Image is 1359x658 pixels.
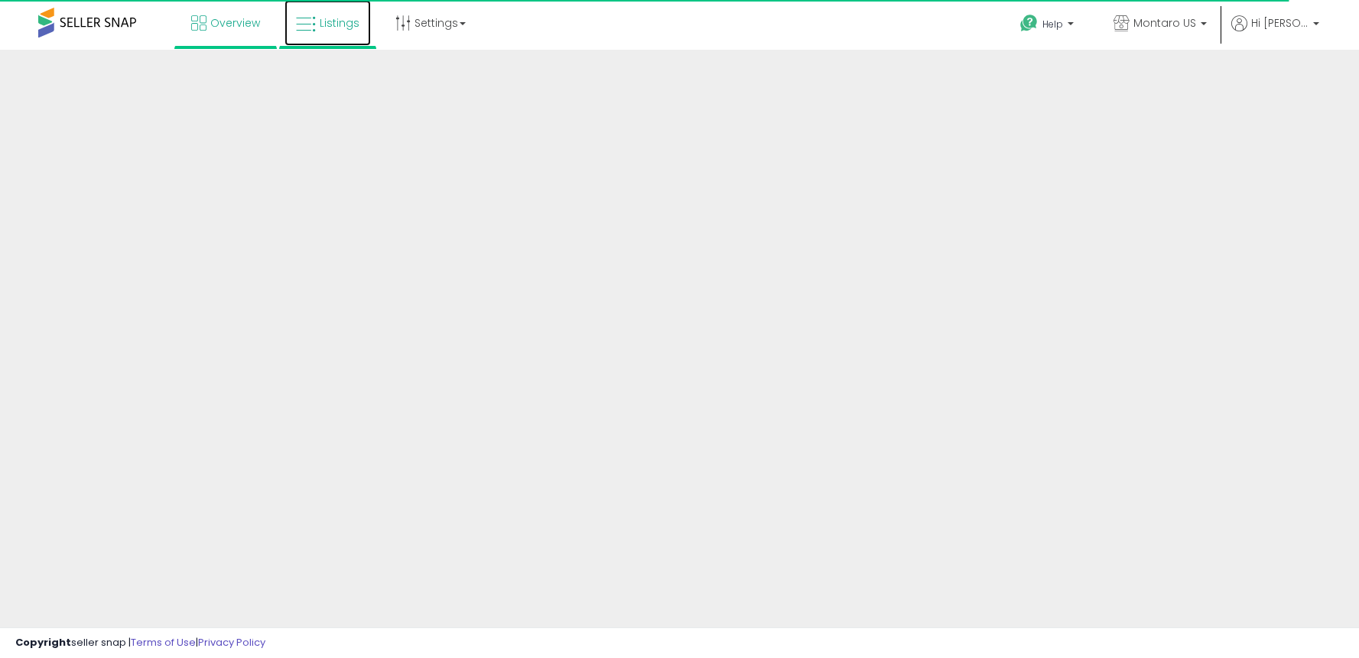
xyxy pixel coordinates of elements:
a: Privacy Policy [198,635,265,650]
strong: Copyright [15,635,71,650]
a: Terms of Use [131,635,196,650]
span: Help [1042,18,1063,31]
span: Montaro US [1133,15,1196,31]
i: Get Help [1019,14,1039,33]
a: Help [1008,2,1089,50]
div: seller snap | | [15,636,265,650]
span: Overview [210,15,260,31]
span: Listings [320,15,359,31]
a: Hi [PERSON_NAME] [1231,15,1319,50]
span: Hi [PERSON_NAME] [1251,15,1309,31]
